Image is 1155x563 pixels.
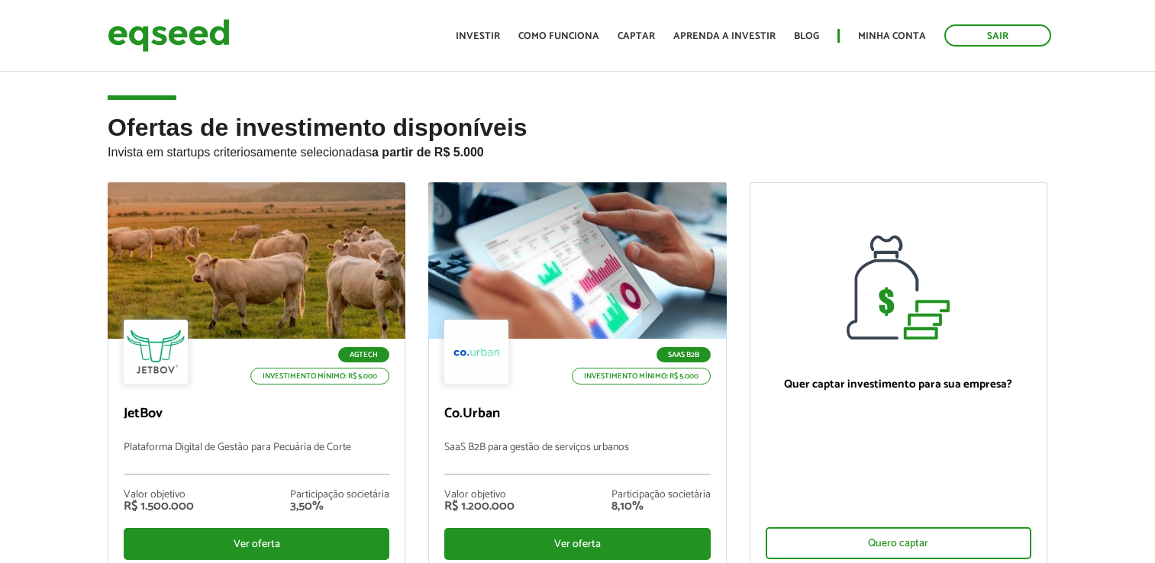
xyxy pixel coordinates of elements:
div: Participação societária [290,490,389,500]
div: R$ 1.500.000 [124,500,194,513]
div: Quero captar [766,527,1031,559]
h2: Ofertas de investimento disponíveis [108,114,1047,182]
img: EqSeed [108,15,230,56]
p: Investimento mínimo: R$ 5.000 [572,368,711,384]
p: SaaS B2B [657,347,711,362]
div: Participação societária [611,490,711,500]
a: Sair [944,24,1051,47]
p: Plataforma Digital de Gestão para Pecuária de Corte [124,442,389,475]
div: Valor objetivo [444,490,515,500]
a: Blog [794,31,819,41]
strong: a partir de R$ 5.000 [372,146,484,159]
div: Ver oferta [444,528,710,560]
div: Valor objetivo [124,490,194,500]
a: Captar [618,31,655,41]
a: Aprenda a investir [673,31,776,41]
div: 8,10% [611,500,711,513]
a: Como funciona [518,31,599,41]
p: Co.Urban [444,406,710,423]
p: Invista em startups criteriosamente selecionadas [108,141,1047,159]
a: Investir [456,31,500,41]
p: Quer captar investimento para sua empresa? [766,378,1031,391]
p: Agtech [338,347,389,362]
p: SaaS B2B para gestão de serviços urbanos [444,442,710,475]
p: Investimento mínimo: R$ 5.000 [250,368,389,384]
div: 3,50% [290,500,389,513]
div: R$ 1.200.000 [444,500,515,513]
a: Minha conta [858,31,926,41]
div: Ver oferta [124,528,389,560]
p: JetBov [124,406,389,423]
